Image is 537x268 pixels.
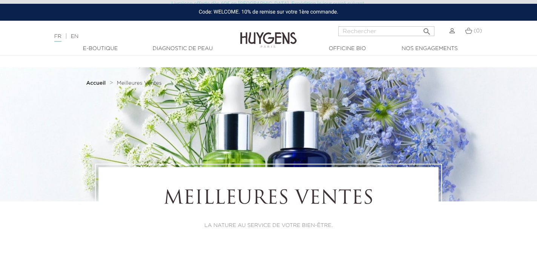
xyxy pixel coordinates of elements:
[420,24,434,34] button: 
[86,81,106,86] strong: Accueil
[63,45,138,53] a: E-Boutique
[310,45,385,53] a: Officine Bio
[145,45,220,53] a: Diagnostic de peau
[119,188,418,210] h1: Meilleures Ventes
[119,222,418,230] p: LA NATURE AU SERVICE DE VOTRE BIEN-ÊTRE.
[51,32,218,41] div: |
[71,34,78,39] a: EN
[117,80,162,86] a: Meilleures Ventes
[422,25,431,34] i: 
[86,80,107,86] a: Accueil
[117,81,162,86] span: Meilleures Ventes
[240,20,297,49] img: Huygens
[392,45,467,53] a: Nos engagements
[474,28,482,33] span: (0)
[54,34,61,42] a: FR
[338,26,434,36] input: Rechercher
